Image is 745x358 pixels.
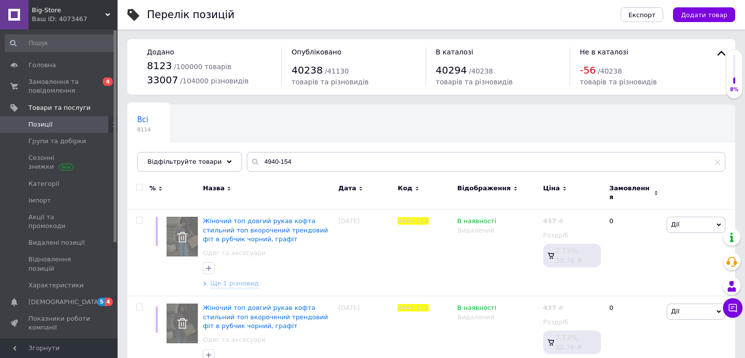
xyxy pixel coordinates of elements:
span: Дії [671,307,679,315]
span: В каталозі [436,48,474,56]
button: Чат з покупцем [723,298,743,318]
input: Пошук [5,34,116,52]
span: [DEMOGRAPHIC_DATA] [28,298,101,307]
span: Характеристики [28,281,84,290]
span: Показники роботи компанії [28,314,91,332]
span: Відображення [457,184,510,193]
span: Імпорт [28,196,51,205]
b: 437 [543,304,556,311]
div: 0 [603,209,664,296]
span: 4 [105,298,113,306]
a: Одяг та аксесуари [203,335,265,344]
button: Експорт [621,7,664,22]
div: Роздріб [543,318,601,327]
span: Big-Store [32,6,105,15]
span: В наявності [457,217,496,228]
span: Ще 1 різновид [210,279,259,288]
span: Замовлення та повідомлення [28,77,91,95]
span: Ціна [543,184,560,193]
span: 8123 [147,60,172,72]
span: Акції та промокоди [28,213,91,230]
span: Всі [137,115,148,124]
span: 5 [97,298,105,306]
span: товарів та різновидів [291,78,368,86]
span: 7.73%, 33.76 ₴ [555,247,582,264]
div: Видалений [457,226,538,235]
span: % [149,184,156,193]
button: Додати товар [673,7,735,22]
span: Сезонні знижки [28,153,91,171]
span: / 104000 різновидів [180,77,249,85]
a: Жіночий топ довгий рукав кофта стильний топ вкорочений трендовий фіт в рубчик чорний, графіт [203,304,328,329]
span: Дії [671,221,679,228]
div: Роздріб [543,231,601,240]
div: ₴ [543,304,563,312]
span: Не в каталозі [580,48,628,56]
div: [DATE] [336,209,395,296]
div: Перелік позицій [147,10,235,20]
img: Женский топ длинный рукав кофта стильный топ укороченный трендовый фит в рубчик черный, графит [167,304,198,343]
span: В наявності [457,304,496,314]
span: Категорії [28,179,59,188]
span: Головна [28,61,56,70]
span: Замовлення [609,184,651,202]
span: 4940-154 [398,304,429,311]
input: Пошук по назві позиції, артикулу і пошуковим запитам [247,152,725,172]
span: Експорт [628,11,656,19]
span: Додати товар [681,11,727,19]
span: -56 [580,64,596,76]
span: 8114 [137,126,151,133]
b: 437 [543,217,556,225]
div: Ваш ID: 4073467 [32,15,118,24]
span: Відфільтруйте товари [147,158,222,165]
span: Товари та послуги [28,103,91,112]
span: / 100000 товарів [174,63,231,71]
span: Відновлення позицій [28,255,91,273]
span: Опубліковано [291,48,341,56]
span: 4 [103,77,113,86]
span: 33007 [147,74,178,86]
a: Жіночий топ довгий рукав кофта стильний топ вкорочений трендовий фіт в рубчик чорний, графіт [203,217,328,242]
img: Женский топ длинный рукав кофта стильный топ укороченный трендовый фит в рубчик черный, графит [167,217,198,256]
span: 40294 [436,64,467,76]
span: 7.73%, 33.76 ₴ [555,333,582,351]
span: 4940-154 [398,217,429,225]
div: ₴ [543,217,563,226]
span: Назва [203,184,224,193]
div: Видалений [457,313,538,322]
span: / 40238 [469,67,493,75]
span: / 41130 [325,67,349,75]
span: товарів та різновидів [580,78,657,86]
a: Одяг та аксесуари [203,249,265,257]
span: Дата [338,184,357,193]
span: 40238 [291,64,323,76]
span: / 40238 [598,67,622,75]
span: товарів та різновидів [436,78,513,86]
div: 8% [726,86,742,93]
span: Видалені позиції [28,238,85,247]
span: Позиції [28,120,52,129]
span: Додано [147,48,174,56]
span: Код [398,184,412,193]
span: Групи та добірки [28,137,86,146]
